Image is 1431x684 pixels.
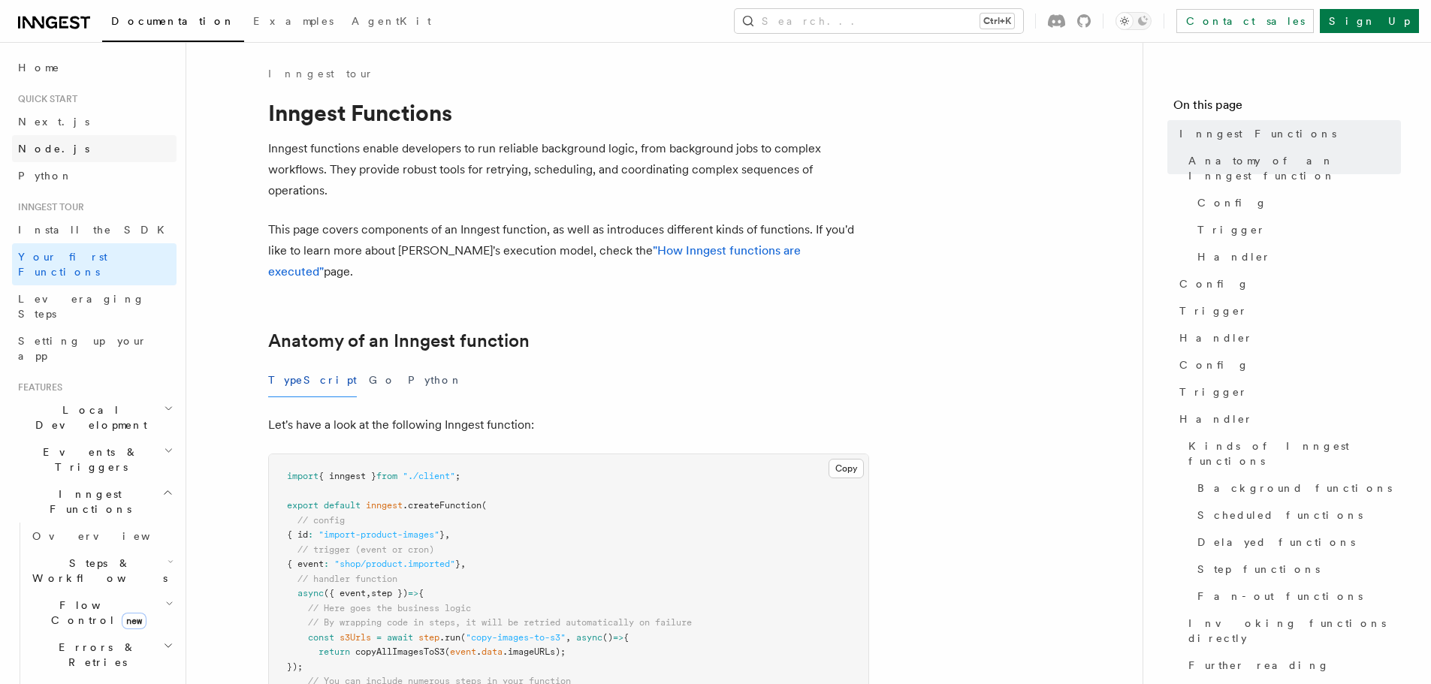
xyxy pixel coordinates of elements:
span: { event [287,559,324,569]
span: // Here goes the business logic [308,603,471,613]
p: Let's have a look at the following Inngest function: [268,414,869,435]
a: Inngest Functions [1173,120,1401,147]
span: Events & Triggers [12,444,164,475]
span: Inngest tour [12,201,84,213]
a: Next.js [12,108,177,135]
span: data [482,646,503,657]
a: Trigger [1173,378,1401,405]
span: default [324,500,361,511]
a: Config [1173,270,1401,297]
a: Handler [1191,243,1401,270]
span: Handler [1179,411,1253,426]
p: Inngest functions enable developers to run reliable background logic, from background jobs to com... [268,138,869,201]
a: Handler [1173,324,1401,351]
button: TypeScript [268,363,357,397]
a: AgentKit [343,5,440,41]
a: Anatomy of an Inngest function [1182,147,1401,189]
span: , [460,559,466,569]
span: "import-product-images" [319,529,439,540]
span: Trigger [1179,384,1248,399]
span: Documentation [111,15,235,27]
a: Further reading [1182,652,1401,679]
a: Fan-out functions [1191,583,1401,610]
button: Events & Triggers [12,438,177,481]
span: Setting up your app [18,335,147,362]
span: step }) [371,588,408,598]
span: event [450,646,476,657]
a: Contact sales [1176,9,1314,33]
a: Install the SDK [12,216,177,243]
span: ( [445,646,450,657]
span: inngest [366,500,403,511]
span: Local Development [12,402,164,432]
span: Node.js [18,143,89,155]
span: return [319,646,350,657]
a: Config [1191,189,1401,216]
span: .run [439,632,460,643]
span: Python [18,170,73,182]
a: Handler [1173,405,1401,432]
span: from [376,471,397,481]
button: Search...Ctrl+K [735,9,1023,33]
a: Leveraging Steps [12,285,177,327]
button: Local Development [12,396,177,438]
span: // trigger (event or cron) [297,544,434,555]
span: ( [460,632,466,643]
p: This page covers components of an Inngest function, as well as introduces different kinds of func... [268,219,869,282]
a: Trigger [1173,297,1401,324]
span: , [566,632,571,643]
span: Handler [1197,249,1271,264]
a: Sign Up [1320,9,1419,33]
span: Config [1179,276,1249,291]
span: Inngest Functions [1179,126,1336,141]
span: AgentKit [352,15,431,27]
span: Install the SDK [18,224,174,236]
a: Delayed functions [1191,529,1401,556]
a: Anatomy of an Inngest function [268,330,530,351]
a: Documentation [102,5,244,42]
span: s3Urls [340,632,371,643]
span: .createFunction [403,500,482,511]
a: Invoking functions directly [1182,610,1401,652]
span: import [287,471,319,481]
span: "./client" [403,471,455,481]
span: ; [455,471,460,481]
span: export [287,500,319,511]
span: Trigger [1197,222,1266,237]
span: Background functions [1197,481,1392,496]
span: }); [287,661,303,672]
span: Anatomy of an Inngest function [1188,153,1401,183]
a: Node.js [12,135,177,162]
button: Go [369,363,396,397]
span: () [602,632,613,643]
span: // handler function [297,574,397,584]
a: Background functions [1191,475,1401,502]
span: "copy-images-to-s3" [466,632,566,643]
span: Kinds of Inngest functions [1188,438,1401,469]
span: "shop/product.imported" [334,559,455,569]
span: { inngest } [319,471,376,481]
span: { id [287,529,308,540]
span: ( [482,500,487,511]
a: Trigger [1191,216,1401,243]
span: } [455,559,460,569]
a: Step functions [1191,556,1401,583]
span: async [576,632,602,643]
span: => [408,588,418,598]
span: , [366,588,371,598]
a: Python [12,162,177,189]
span: Home [18,60,60,75]
span: => [613,632,623,643]
span: , [445,529,450,540]
span: Delayed functions [1197,535,1355,550]
span: = [376,632,382,643]
span: Handler [1179,330,1253,345]
span: { [623,632,629,643]
a: Config [1173,351,1401,378]
h1: Inngest Functions [268,99,869,126]
span: Examples [253,15,334,27]
span: Your first Functions [18,251,107,278]
kbd: Ctrl+K [980,14,1014,29]
span: } [439,529,445,540]
button: Flow Controlnew [26,592,177,634]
